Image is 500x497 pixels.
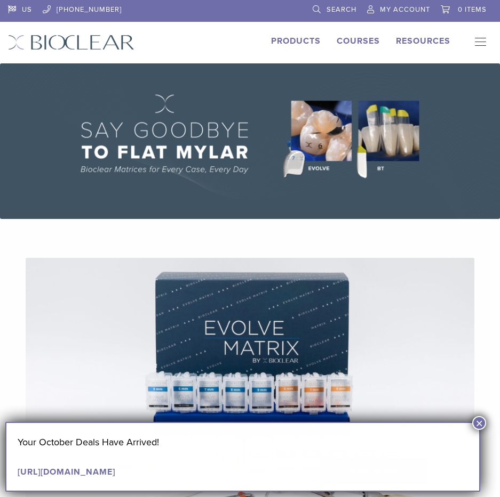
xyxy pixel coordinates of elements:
[18,467,115,477] a: [URL][DOMAIN_NAME]
[472,416,486,430] button: Close
[466,35,492,51] nav: Primary Navigation
[458,5,487,14] span: 0 items
[18,434,468,450] p: Your October Deals Have Arrived!
[337,36,380,46] a: Courses
[380,5,430,14] span: My Account
[327,5,356,14] span: Search
[396,36,450,46] a: Resources
[271,36,321,46] a: Products
[8,35,134,50] img: Bioclear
